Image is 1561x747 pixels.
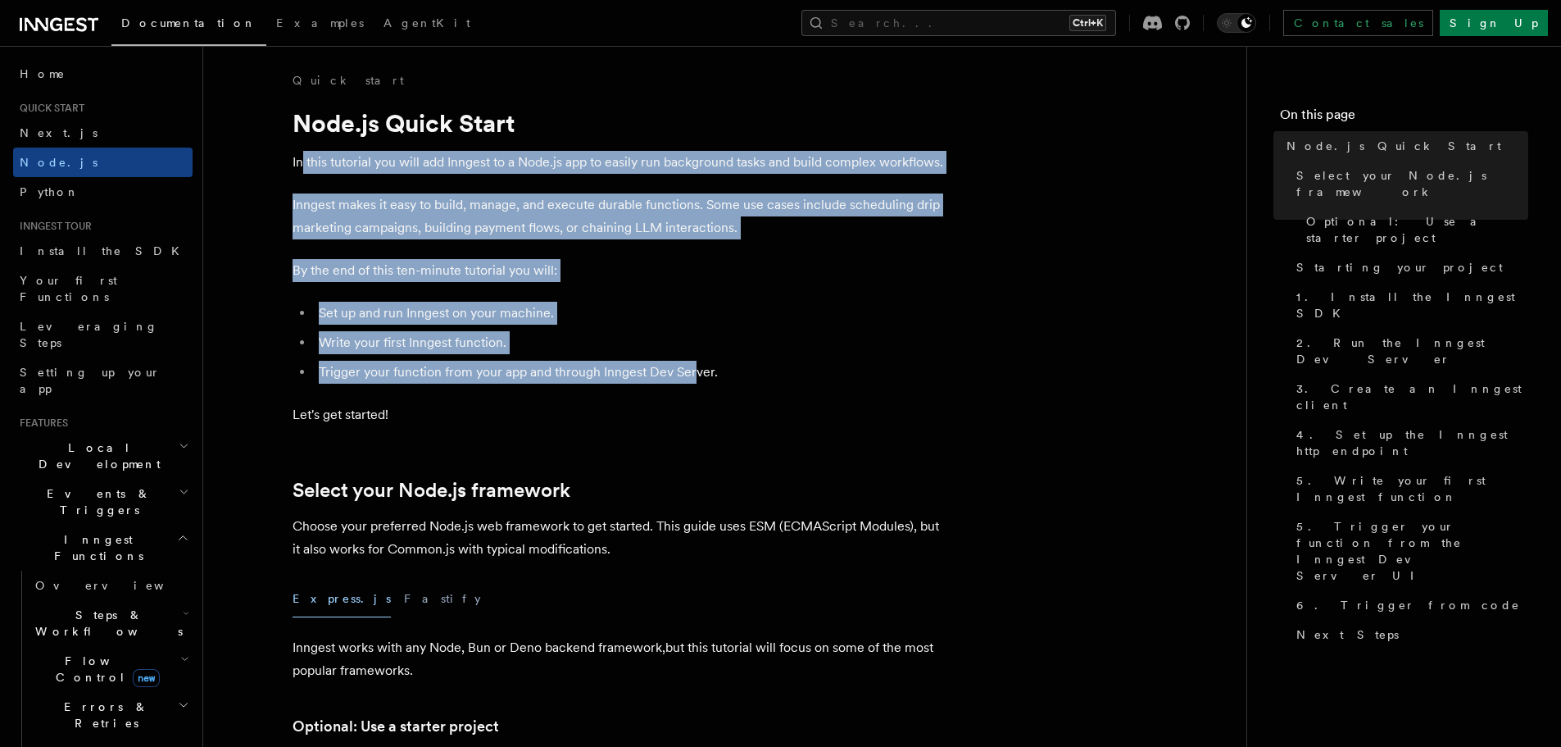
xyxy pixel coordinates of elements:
a: 6. Trigger from code [1290,590,1528,620]
span: Next.js [20,126,98,139]
span: Install the SDK [20,244,189,257]
a: Next.js [13,118,193,148]
kbd: Ctrl+K [1069,15,1106,31]
span: Starting your project [1296,259,1503,276]
span: Errors & Retries [29,699,178,731]
a: Node.js Quick Start [1280,131,1528,161]
a: Python [13,177,193,207]
span: Node.js Quick Start [1286,138,1501,154]
a: Overview [29,571,193,600]
a: Quick start [293,72,404,89]
span: AgentKit [383,16,470,30]
span: Local Development [13,440,179,472]
span: Home [20,66,66,82]
p: In this tutorial you will add Inngest to a Node.js app to easily run background tasks and build c... [293,151,948,174]
button: Errors & Retries [29,692,193,738]
span: Flow Control [29,653,180,686]
button: Search...Ctrl+K [801,10,1116,36]
a: Install the SDK [13,236,193,266]
span: Your first Functions [20,274,117,303]
p: By the end of this ten-minute tutorial you will: [293,259,948,282]
a: Optional: Use a starter project [1300,207,1528,253]
a: 1. Install the Inngest SDK [1290,282,1528,328]
span: Node.js [20,156,98,169]
a: 4. Set up the Inngest http endpoint [1290,420,1528,466]
h1: Node.js Quick Start [293,108,948,138]
p: Inngest makes it easy to build, manage, and execute durable functions. Some use cases include sch... [293,194,948,239]
span: Python [20,185,79,198]
h4: On this page [1280,105,1528,131]
span: Quick start [13,102,84,115]
span: Inngest tour [13,220,92,233]
a: AgentKit [374,5,480,44]
button: Local Development [13,433,193,479]
a: Your first Functions [13,266,193,312]
span: 5. Trigger your function from the Inngest Dev Server UI [1296,518,1528,584]
a: Optional: Use a starter project [293,715,499,738]
a: Contact sales [1283,10,1433,36]
span: 4. Set up the Inngest http endpoint [1296,426,1528,459]
button: Express.js [293,581,391,617]
p: Choose your preferred Node.js web framework to get started. This guide uses ESM (ECMAScript Modul... [293,515,948,561]
span: 5. Write your first Inngest function [1296,472,1528,505]
a: Select your Node.js framework [293,479,570,502]
span: 1. Install the Inngest SDK [1296,289,1528,321]
button: Steps & Workflows [29,600,193,646]
a: Node.js [13,148,193,177]
button: Inngest Functions [13,525,193,571]
a: Sign Up [1440,10,1548,36]
span: Next Steps [1296,626,1399,643]
span: Leveraging Steps [20,320,158,349]
span: Setting up your app [20,366,161,395]
span: Select your Node.js framework [1296,167,1528,200]
span: Optional: Use a starter project [1306,213,1528,246]
a: 3. Create an Inngest client [1290,374,1528,420]
a: Home [13,59,193,89]
a: 5. Trigger your function from the Inngest Dev Server UI [1290,512,1528,590]
li: Write your first Inngest function. [314,331,948,354]
a: Examples [266,5,374,44]
a: 5. Write your first Inngest function [1290,466,1528,512]
span: 2. Run the Inngest Dev Server [1296,335,1528,367]
li: Set up and run Inngest on your machine. [314,302,948,325]
button: Fastify [404,581,481,617]
span: Features [13,417,68,430]
a: Select your Node.js framework [1290,161,1528,207]
button: Flow Controlnew [29,646,193,692]
a: Next Steps [1290,620,1528,649]
span: 6. Trigger from code [1296,597,1520,613]
p: Let's get started! [293,403,948,426]
a: Documentation [111,5,266,46]
a: Starting your project [1290,253,1528,282]
p: Inngest works with any Node, Bun or Deno backend framework,but this tutorial will focus on some o... [293,636,948,682]
span: Steps & Workflows [29,607,183,640]
span: Overview [35,579,204,592]
span: Events & Triggers [13,485,179,518]
a: Leveraging Steps [13,312,193,358]
span: Inngest Functions [13,531,177,564]
a: 2. Run the Inngest Dev Server [1290,328,1528,374]
span: 3. Create an Inngest client [1296,380,1528,413]
span: Examples [276,16,364,30]
a: Setting up your app [13,358,193,403]
li: Trigger your function from your app and through Inngest Dev Server. [314,361,948,384]
button: Events & Triggers [13,479,193,525]
span: new [133,669,160,687]
button: Toggle dark mode [1217,13,1256,33]
span: Documentation [121,16,256,30]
